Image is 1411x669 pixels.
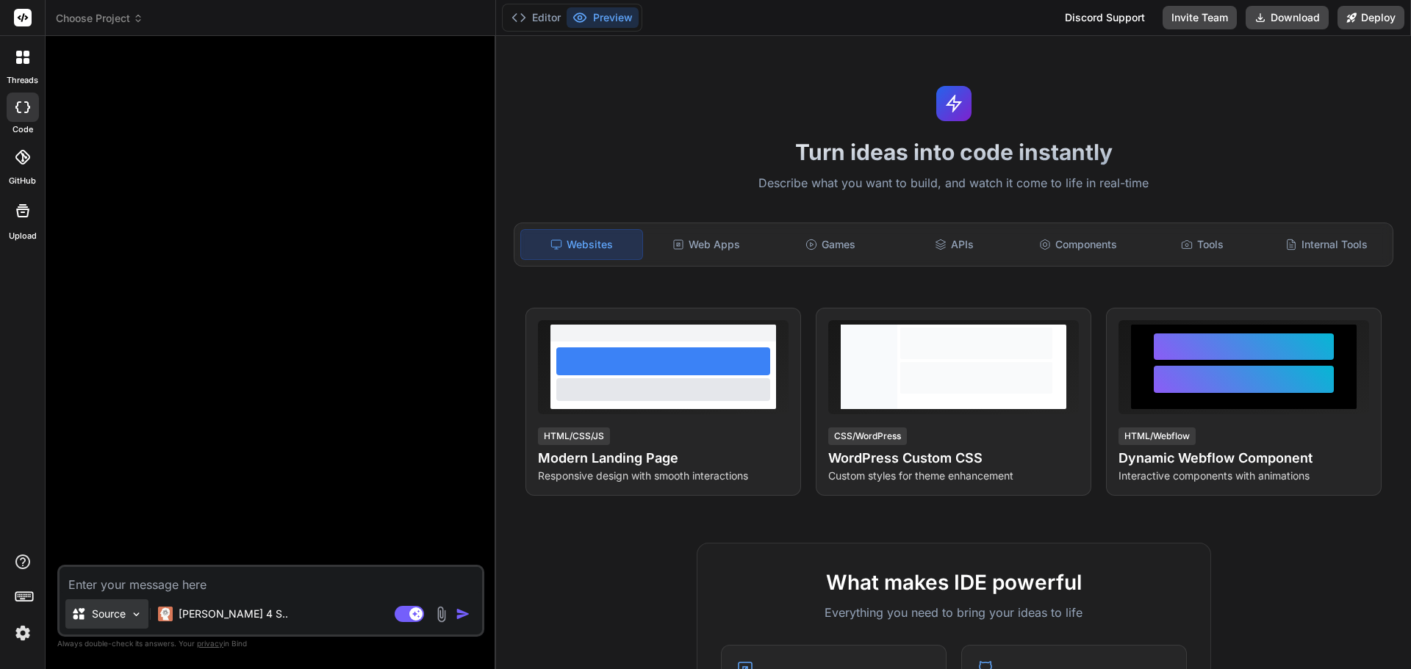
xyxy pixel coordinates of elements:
[7,74,38,87] label: threads
[505,174,1402,193] p: Describe what you want to build, and watch it come to life in real-time
[1265,229,1387,260] div: Internal Tools
[520,229,643,260] div: Websites
[721,604,1187,621] p: Everything you need to bring your ideas to life
[1338,6,1404,29] button: Deploy
[1056,6,1154,29] div: Discord Support
[179,607,288,621] p: [PERSON_NAME] 4 S..
[1018,229,1139,260] div: Components
[456,607,470,621] img: icon
[1119,448,1369,469] h4: Dynamic Webflow Component
[10,621,35,646] img: settings
[197,639,223,648] span: privacy
[12,123,33,136] label: code
[9,230,37,242] label: Upload
[130,608,143,621] img: Pick Models
[646,229,767,260] div: Web Apps
[505,139,1402,165] h1: Turn ideas into code instantly
[57,637,484,651] p: Always double-check its answers. Your in Bind
[92,607,126,621] p: Source
[538,448,789,469] h4: Modern Landing Page
[56,11,143,26] span: Choose Project
[567,7,639,28] button: Preview
[1142,229,1263,260] div: Tools
[506,7,567,28] button: Editor
[721,567,1187,598] h2: What makes IDE powerful
[9,175,36,187] label: GitHub
[828,427,907,445] div: CSS/WordPress
[1119,427,1196,445] div: HTML/Webflow
[1119,469,1369,483] p: Interactive components with animations
[828,469,1079,483] p: Custom styles for theme enhancement
[894,229,1015,260] div: APIs
[828,448,1079,469] h4: WordPress Custom CSS
[538,427,610,445] div: HTML/CSS/JS
[538,469,789,483] p: Responsive design with smooth interactions
[770,229,891,260] div: Games
[1246,6,1329,29] button: Download
[158,607,173,621] img: Claude 4 Sonnet
[1163,6,1237,29] button: Invite Team
[433,606,450,623] img: attachment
